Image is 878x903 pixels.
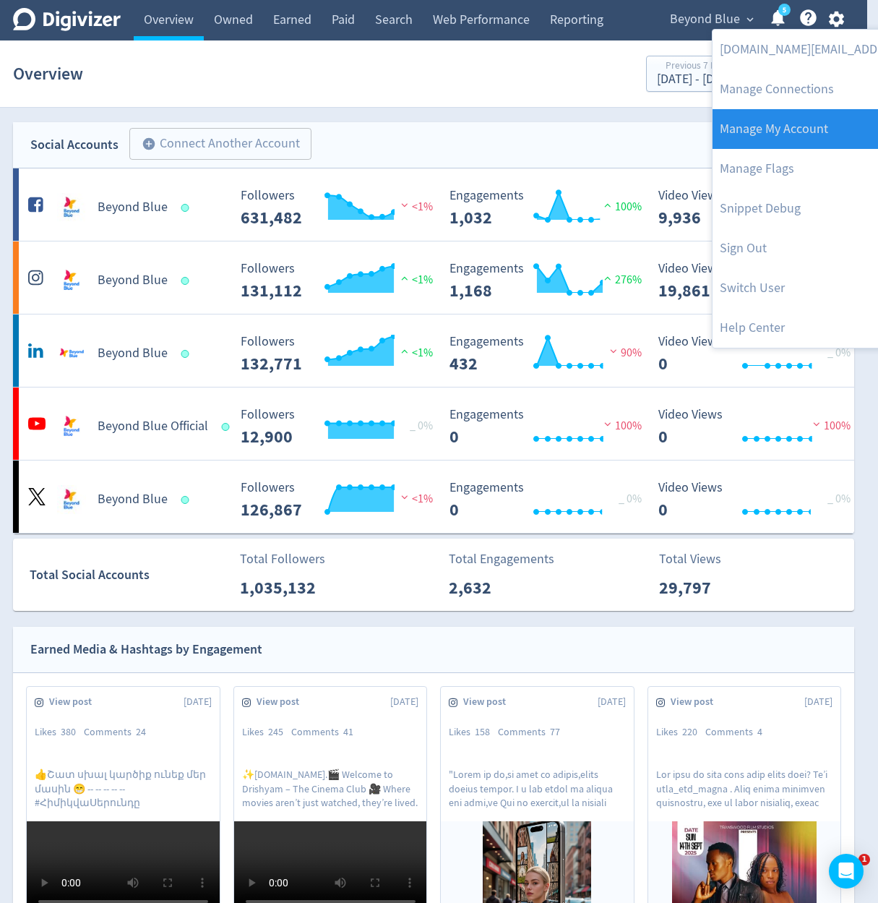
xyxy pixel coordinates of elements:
span: 1 [858,854,870,865]
div: Open Intercom Messenger [829,854,864,889]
